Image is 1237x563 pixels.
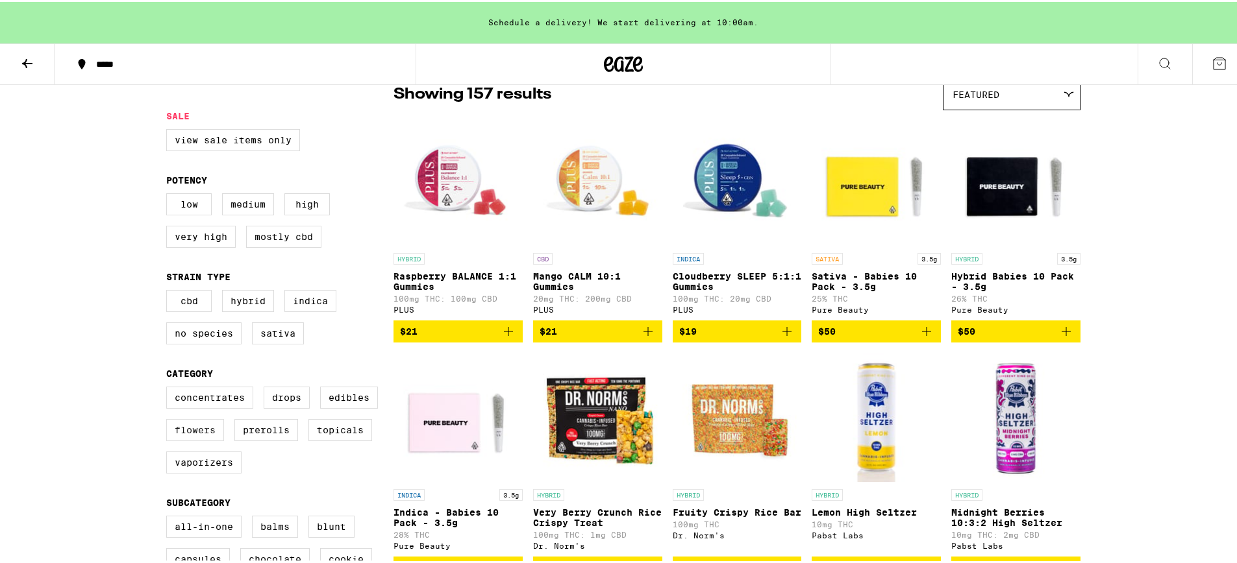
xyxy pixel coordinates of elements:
[812,293,941,301] p: 25% THC
[812,518,941,527] p: 10mg THC
[812,304,941,312] div: Pure Beauty
[812,115,941,245] img: Pure Beauty - Sativa - Babies 10 Pack - 3.5g
[818,324,836,335] span: $50
[673,318,802,341] button: Add to bag
[222,191,274,213] label: Medium
[812,269,941,290] p: Sativa - Babies 10 Pack - 3.5g
[308,514,355,536] label: Blunt
[394,540,523,548] div: Pure Beauty
[540,324,557,335] span: $21
[953,88,999,98] span: Featured
[246,224,321,246] label: Mostly CBD
[812,351,941,481] img: Pabst Labs - Lemon High Seltzer
[673,293,802,301] p: 100mg THC: 20mg CBD
[308,417,372,439] label: Topicals
[533,115,662,245] img: PLUS - Mango CALM 10:1 Gummies
[673,304,802,312] div: PLUS
[166,224,236,246] label: Very High
[533,351,662,555] a: Open page for Very Berry Crunch Rice Crispy Treat from Dr. Norm's
[284,288,336,310] label: Indica
[533,293,662,301] p: 20mg THC: 200mg CBD
[166,449,242,472] label: Vaporizers
[394,351,523,555] a: Open page for Indica - Babies 10 Pack - 3.5g from Pure Beauty
[951,304,1081,312] div: Pure Beauty
[673,251,704,263] p: INDICA
[951,251,982,263] p: HYBRID
[958,324,975,335] span: $50
[673,351,802,555] a: Open page for Fruity Crispy Rice Bar from Dr. Norm's
[533,529,662,537] p: 100mg THC: 1mg CBD
[673,351,802,481] img: Dr. Norm's - Fruity Crispy Rice Bar
[394,269,523,290] p: Raspberry BALANCE 1:1 Gummies
[812,251,843,263] p: SATIVA
[499,487,523,499] p: 3.5g
[394,505,523,526] p: Indica - Babies 10 Pack - 3.5g
[812,505,941,516] p: Lemon High Seltzer
[951,351,1081,555] a: Open page for Midnight Berries 10:3:2 High Seltzer from Pabst Labs
[533,505,662,526] p: Very Berry Crunch Rice Crispy Treat
[533,269,662,290] p: Mango CALM 10:1 Gummies
[394,487,425,499] p: INDICA
[166,320,242,342] label: No Species
[1057,251,1081,263] p: 3.5g
[166,366,213,377] legend: Category
[812,529,941,538] div: Pabst Labs
[812,115,941,318] a: Open page for Sativa - Babies 10 Pack - 3.5g from Pure Beauty
[951,351,1081,481] img: Pabst Labs - Midnight Berries 10:3:2 High Seltzer
[166,109,190,119] legend: Sale
[533,115,662,318] a: Open page for Mango CALM 10:1 Gummies from PLUS
[533,304,662,312] div: PLUS
[284,191,330,213] label: High
[166,417,224,439] label: Flowers
[394,82,551,104] p: Showing 157 results
[673,115,802,318] a: Open page for Cloudberry SLEEP 5:1:1 Gummies from PLUS
[166,127,300,149] label: View Sale Items Only
[166,514,242,536] label: All-In-One
[252,320,304,342] label: Sativa
[166,270,231,280] legend: Strain Type
[320,385,378,407] label: Edibles
[394,115,523,245] img: PLUS - Raspberry BALANCE 1:1 Gummies
[951,318,1081,341] button: Add to bag
[951,269,1081,290] p: Hybrid Babies 10 Pack - 3.5g
[394,318,523,341] button: Add to bag
[400,324,418,335] span: $21
[812,487,843,499] p: HYBRID
[951,115,1081,318] a: Open page for Hybrid Babies 10 Pack - 3.5g from Pure Beauty
[394,293,523,301] p: 100mg THC: 100mg CBD
[166,385,253,407] label: Concentrates
[166,288,212,310] label: CBD
[533,487,564,499] p: HYBRID
[166,191,212,213] label: Low
[951,505,1081,526] p: Midnight Berries 10:3:2 High Seltzer
[918,251,941,263] p: 3.5g
[673,115,802,245] img: PLUS - Cloudberry SLEEP 5:1:1 Gummies
[533,251,553,263] p: CBD
[264,385,310,407] label: Drops
[234,417,298,439] label: Prerolls
[394,251,425,263] p: HYBRID
[166,496,231,506] legend: Subcategory
[394,304,523,312] div: PLUS
[812,318,941,341] button: Add to bag
[394,351,523,481] img: Pure Beauty - Indica - Babies 10 Pack - 3.5g
[673,518,802,527] p: 100mg THC
[673,529,802,538] div: Dr. Norm's
[252,514,298,536] label: Balms
[951,293,1081,301] p: 26% THC
[8,9,94,19] span: Hi. Need any help?
[951,529,1081,537] p: 10mg THC: 2mg CBD
[951,115,1081,245] img: Pure Beauty - Hybrid Babies 10 Pack - 3.5g
[166,173,207,184] legend: Potency
[951,487,982,499] p: HYBRID
[394,529,523,537] p: 28% THC
[673,269,802,290] p: Cloudberry SLEEP 5:1:1 Gummies
[673,505,802,516] p: Fruity Crispy Rice Bar
[533,351,662,481] img: Dr. Norm's - Very Berry Crunch Rice Crispy Treat
[679,324,697,335] span: $19
[812,351,941,555] a: Open page for Lemon High Seltzer from Pabst Labs
[951,540,1081,548] div: Pabst Labs
[222,288,274,310] label: Hybrid
[673,487,704,499] p: HYBRID
[533,318,662,341] button: Add to bag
